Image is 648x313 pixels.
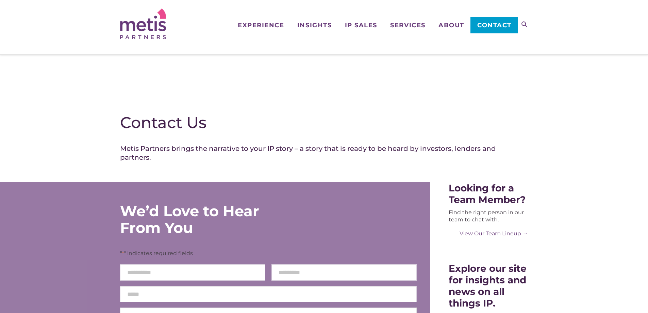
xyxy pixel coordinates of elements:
div: We’d Love to Hear From You [120,203,300,236]
span: About [438,22,464,28]
img: Metis Partners [120,9,166,39]
a: View Our Team Lineup → [449,230,528,237]
a: Contact [470,17,518,33]
span: IP Sales [345,22,377,28]
div: Looking for a Team Member? [449,182,528,205]
span: Experience [238,22,284,28]
div: Explore our site for insights and news on all things IP. [449,263,528,309]
span: Insights [297,22,332,28]
span: Contact [477,22,512,28]
p: " " indicates required fields [120,250,417,257]
div: Find the right person in our team to chat with. [449,209,528,223]
span: Services [390,22,425,28]
h4: Metis Partners brings the narrative to your IP story – a story that is ready to be heard by inves... [120,144,528,162]
h1: Contact Us [120,113,528,132]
